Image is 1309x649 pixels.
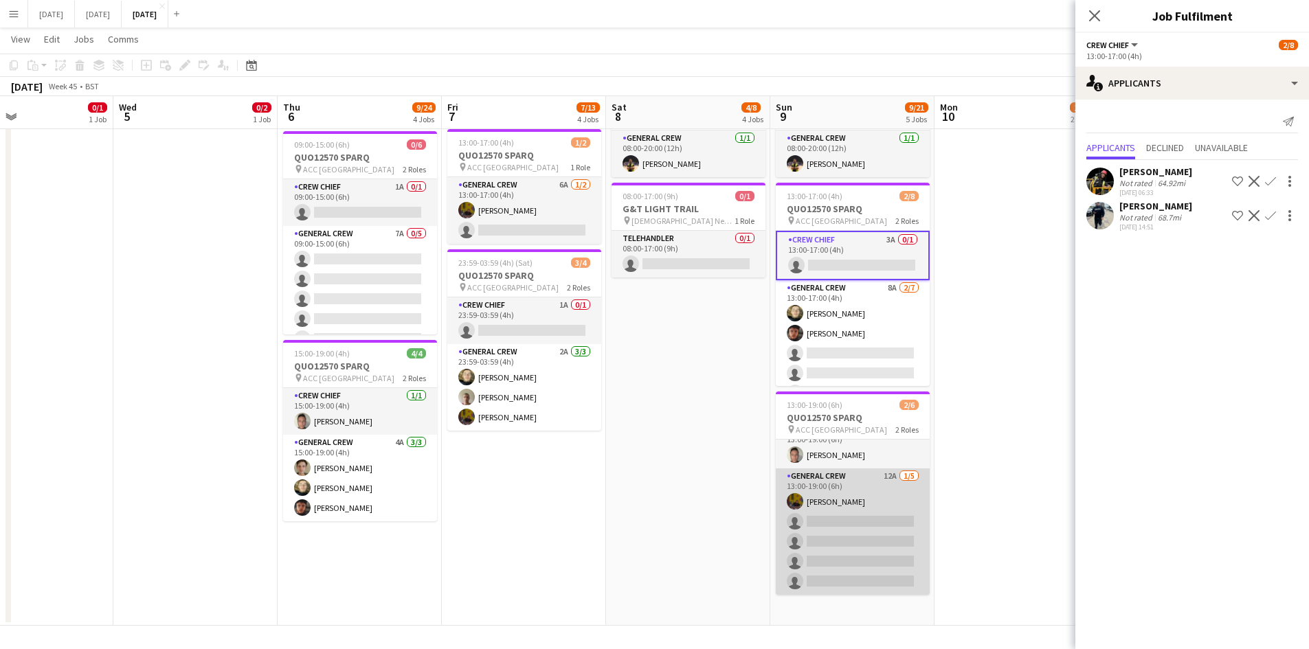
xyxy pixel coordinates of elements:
app-card-role: General Crew4A3/315:00-19:00 (4h)[PERSON_NAME][PERSON_NAME][PERSON_NAME] [283,435,437,521]
span: 4/4 [407,348,426,358]
span: Fri [447,101,458,113]
a: Comms [102,30,144,48]
app-card-role: General Crew6A1/213:00-17:00 (4h)[PERSON_NAME] [447,177,601,244]
span: Wed [119,101,137,113]
span: Week 45 [45,81,80,91]
span: 2/8 [899,191,919,201]
span: ACC [GEOGRAPHIC_DATA] [796,424,887,435]
div: 2 Jobs [1071,114,1092,124]
div: [DATE] [11,80,43,93]
div: 1 Job [89,114,107,124]
span: 10 [938,109,958,124]
app-card-role: General Crew1/108:00-20:00 (12h)[PERSON_NAME] [776,130,930,177]
app-card-role: General Crew12A1/513:00-19:00 (6h)[PERSON_NAME] [776,468,930,595]
div: Not rated [1119,178,1155,188]
app-card-role: TELEHANDLER0/108:00-17:00 (9h) [612,231,765,277]
app-job-card: 08:00-17:00 (9h)0/1G&T LIGHT TRAIL [DEMOGRAPHIC_DATA] Newsam, [DEMOGRAPHIC_DATA][GEOGRAPHIC_DATA]... [612,183,765,277]
span: 9 [774,109,792,124]
a: Edit [38,30,65,48]
span: 13:00-19:00 (6h) [787,400,842,410]
div: 15:00-19:00 (4h)4/4QUO12570 SPARQ ACC [GEOGRAPHIC_DATA]2 RolesCrew Chief1/115:00-19:00 (4h)[PERSO... [283,340,437,521]
span: Declined [1146,143,1184,152]
span: Mon [940,101,958,113]
app-card-role: General Crew8A2/713:00-17:00 (4h)[PERSON_NAME][PERSON_NAME] [776,280,930,446]
span: View [11,33,30,45]
app-job-card: 13:00-17:00 (4h)2/8QUO12570 SPARQ ACC [GEOGRAPHIC_DATA]2 RolesCrew Chief3A0/113:00-17:00 (4h) Gen... [776,183,930,386]
h3: G&T LIGHT TRAIL [612,203,765,215]
span: 8 [609,109,627,124]
app-card-role: General Crew1/108:00-20:00 (12h)[PERSON_NAME] [612,130,765,177]
span: Unavailable [1195,143,1248,152]
span: 0/1 [735,191,754,201]
h3: QUO12570 SPARQ [283,360,437,372]
span: 13:00-17:00 (4h) [458,137,514,148]
span: 2 Roles [403,373,426,383]
span: 2/6 [899,400,919,410]
span: ACC [GEOGRAPHIC_DATA] [796,216,887,226]
span: Sat [612,101,627,113]
div: 68.7mi [1155,212,1184,223]
span: 9/21 [905,102,928,113]
span: ACC [GEOGRAPHIC_DATA] [303,373,394,383]
span: 1/4 [1070,102,1089,113]
span: 15:00-19:00 (4h) [294,348,350,358]
span: 3/4 [571,258,590,268]
span: [DEMOGRAPHIC_DATA] Newsam, [DEMOGRAPHIC_DATA][GEOGRAPHIC_DATA], [GEOGRAPHIC_DATA] [631,216,735,226]
span: 08:00-17:00 (9h) [623,191,678,201]
span: 23:59-03:59 (4h) (Sat) [458,258,533,268]
app-card-role: Crew Chief1/115:00-19:00 (4h)[PERSON_NAME] [283,388,437,435]
h3: QUO12570 SPARQ [776,203,930,215]
app-job-card: 09:00-15:00 (6h)0/6QUO12570 SPARQ ACC [GEOGRAPHIC_DATA]2 RolesCrew Chief1A0/109:00-15:00 (6h) Gen... [283,131,437,334]
span: Thu [283,101,300,113]
div: BST [85,81,99,91]
app-card-role: General Crew2A3/323:59-03:59 (4h)[PERSON_NAME][PERSON_NAME][PERSON_NAME] [447,344,601,431]
span: 4/8 [741,102,761,113]
span: Edit [44,33,60,45]
div: 4 Jobs [577,114,599,124]
app-card-role: General Crew7A0/509:00-15:00 (6h) [283,226,437,352]
button: [DATE] [122,1,168,27]
span: 1/2 [571,137,590,148]
button: [DATE] [75,1,122,27]
div: Not rated [1119,212,1155,223]
span: Sun [776,101,792,113]
app-job-card: 08:00-20:00 (12h)1/1BUILDTHEBANDWAGON The [GEOGRAPHIC_DATA], [PERSON_NAME][STREET_ADDRESS]1 RoleG... [612,82,765,177]
span: 7/13 [577,102,600,113]
span: 13:00-17:00 (4h) [787,191,842,201]
app-card-role: Crew Chief1A0/123:59-03:59 (4h) [447,297,601,344]
h3: QUO12570 SPARQ [447,149,601,161]
div: 4 Jobs [413,114,435,124]
span: 2 Roles [567,282,590,293]
span: 0/1 [88,102,107,113]
h3: QUO12570 SPARQ [776,411,930,424]
span: Crew Chief [1086,40,1129,50]
span: 2 Roles [895,424,919,435]
div: 23:59-03:59 (4h) (Sat)3/4QUO12570 SPARQ ACC [GEOGRAPHIC_DATA]2 RolesCrew Chief1A0/123:59-03:59 (4... [447,249,601,431]
span: ACC [GEOGRAPHIC_DATA] [467,162,559,172]
h3: QUO12570 SPARQ [447,269,601,282]
div: 64.92mi [1155,178,1188,188]
div: [PERSON_NAME] [1119,166,1192,178]
app-card-role: Crew Chief1A0/109:00-15:00 (6h) [283,179,437,226]
div: [DATE] 14:51 [1119,223,1192,231]
app-card-role: Crew Chief1/113:00-19:00 (6h)[PERSON_NAME] [776,422,930,468]
button: Crew Chief [1086,40,1140,50]
span: 0/2 [252,102,271,113]
a: Jobs [68,30,100,48]
app-job-card: 13:00-19:00 (6h)2/6QUO12570 SPARQ ACC [GEOGRAPHIC_DATA]2 RolesCrew Chief1/113:00-19:00 (6h)[PERSO... [776,391,930,595]
div: Applicants [1075,67,1309,100]
h3: Job Fulfilment [1075,7,1309,25]
span: 09:00-15:00 (6h) [294,139,350,150]
span: 5 [117,109,137,124]
div: 13:00-17:00 (4h) [1086,51,1298,61]
div: [DATE] 06:33 [1119,188,1192,197]
div: 1 Job [253,114,271,124]
div: [PERSON_NAME] [1119,200,1192,212]
app-job-card: 08:00-20:00 (12h)1/1BUILDTHEBANDWAGON The [GEOGRAPHIC_DATA], [PERSON_NAME][STREET_ADDRESS]1 RoleG... [776,82,930,177]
